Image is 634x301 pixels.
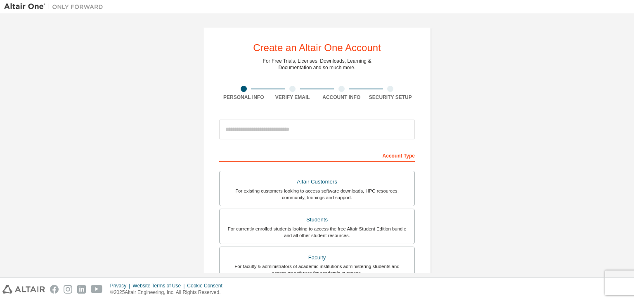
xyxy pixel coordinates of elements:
[225,252,409,263] div: Faculty
[50,285,59,294] img: facebook.svg
[225,176,409,188] div: Altair Customers
[366,94,415,101] div: Security Setup
[268,94,317,101] div: Verify Email
[77,285,86,294] img: linkedin.svg
[263,58,371,71] div: For Free Trials, Licenses, Downloads, Learning & Documentation and so much more.
[219,94,268,101] div: Personal Info
[64,285,72,294] img: instagram.svg
[225,188,409,201] div: For existing customers looking to access software downloads, HPC resources, community, trainings ...
[4,2,107,11] img: Altair One
[110,282,132,289] div: Privacy
[225,226,409,239] div: For currently enrolled students looking to access the free Altair Student Edition bundle and all ...
[187,282,227,289] div: Cookie Consent
[225,214,409,226] div: Students
[132,282,187,289] div: Website Terms of Use
[253,43,381,53] div: Create an Altair One Account
[2,285,45,294] img: altair_logo.svg
[91,285,103,294] img: youtube.svg
[317,94,366,101] div: Account Info
[219,148,415,162] div: Account Type
[110,289,227,296] p: © 2025 Altair Engineering, Inc. All Rights Reserved.
[225,263,409,276] div: For faculty & administrators of academic institutions administering students and accessing softwa...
